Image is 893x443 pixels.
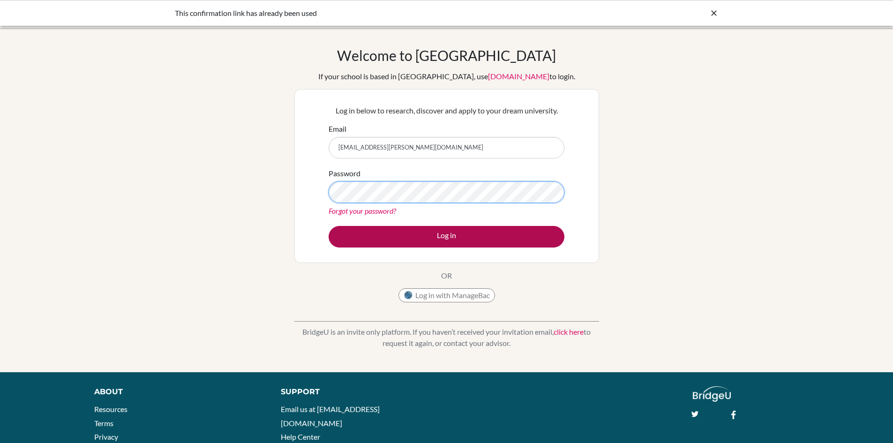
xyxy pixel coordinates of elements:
[94,432,118,441] a: Privacy
[337,47,556,64] h1: Welcome to [GEOGRAPHIC_DATA]
[398,288,495,302] button: Log in with ManageBac
[94,405,128,413] a: Resources
[281,405,380,428] a: Email us at [EMAIL_ADDRESS][DOMAIN_NAME]
[294,326,599,349] p: BridgeU is an invite only platform. If you haven’t received your invitation email, to request it ...
[94,386,260,398] div: About
[329,206,396,215] a: Forgot your password?
[175,8,578,19] div: This confirmation link has already been used
[329,105,564,116] p: Log in below to research, discover and apply to your dream university.
[329,226,564,248] button: Log in
[488,72,549,81] a: [DOMAIN_NAME]
[329,168,360,179] label: Password
[318,71,575,82] div: If your school is based in [GEOGRAPHIC_DATA], use to login.
[94,419,113,428] a: Terms
[281,432,320,441] a: Help Center
[281,386,435,398] div: Support
[693,386,731,402] img: logo_white@2x-f4f0deed5e89b7ecb1c2cc34c3e3d731f90f0f143d5ea2071677605dd97b5244.png
[329,123,346,135] label: Email
[554,327,584,336] a: click here
[441,270,452,281] p: OR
